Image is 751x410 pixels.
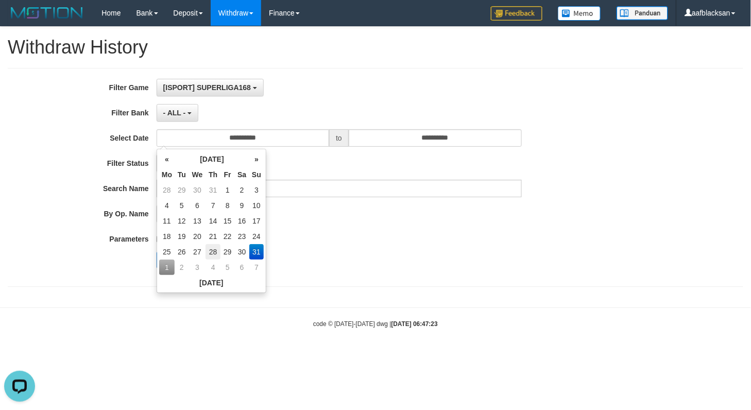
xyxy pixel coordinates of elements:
[234,260,249,275] td: 6
[234,198,249,213] td: 9
[206,198,220,213] td: 7
[249,213,264,229] td: 17
[249,260,264,275] td: 7
[175,167,189,182] th: Tu
[234,213,249,229] td: 16
[206,167,220,182] th: Th
[175,213,189,229] td: 12
[189,229,206,244] td: 20
[159,275,264,291] th: [DATE]
[617,6,668,20] img: panduan.png
[175,260,189,275] td: 2
[206,182,220,198] td: 31
[159,244,175,260] td: 25
[189,213,206,229] td: 13
[206,229,220,244] td: 21
[189,198,206,213] td: 6
[558,6,601,21] img: Button%20Memo.svg
[175,244,189,260] td: 26
[249,182,264,198] td: 3
[189,260,206,275] td: 3
[159,260,175,275] td: 1
[157,79,264,96] button: [ISPORT] SUPERLIGA168
[249,151,264,167] th: »
[220,213,234,229] td: 15
[157,104,198,122] button: - ALL -
[189,244,206,260] td: 27
[391,320,438,328] strong: [DATE] 06:47:23
[189,167,206,182] th: We
[234,167,249,182] th: Sa
[175,198,189,213] td: 5
[249,244,264,260] td: 31
[8,5,86,21] img: MOTION_logo.png
[220,182,234,198] td: 1
[206,213,220,229] td: 14
[159,213,175,229] td: 11
[234,229,249,244] td: 23
[249,229,264,244] td: 24
[220,229,234,244] td: 22
[220,244,234,260] td: 29
[159,182,175,198] td: 28
[234,182,249,198] td: 2
[491,6,542,21] img: Feedback.jpg
[159,167,175,182] th: Mo
[175,151,249,167] th: [DATE]
[220,167,234,182] th: Fr
[206,260,220,275] td: 4
[163,83,251,92] span: [ISPORT] SUPERLIGA168
[329,129,349,147] span: to
[313,320,438,328] small: code © [DATE]-[DATE] dwg |
[163,109,186,117] span: - ALL -
[4,4,35,35] button: Open LiveChat chat widget
[8,37,743,58] h1: Withdraw History
[159,198,175,213] td: 4
[159,151,175,167] th: «
[220,198,234,213] td: 8
[249,167,264,182] th: Su
[220,260,234,275] td: 5
[206,244,220,260] td: 28
[175,229,189,244] td: 19
[189,182,206,198] td: 30
[249,198,264,213] td: 10
[234,244,249,260] td: 30
[175,182,189,198] td: 29
[159,229,175,244] td: 18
